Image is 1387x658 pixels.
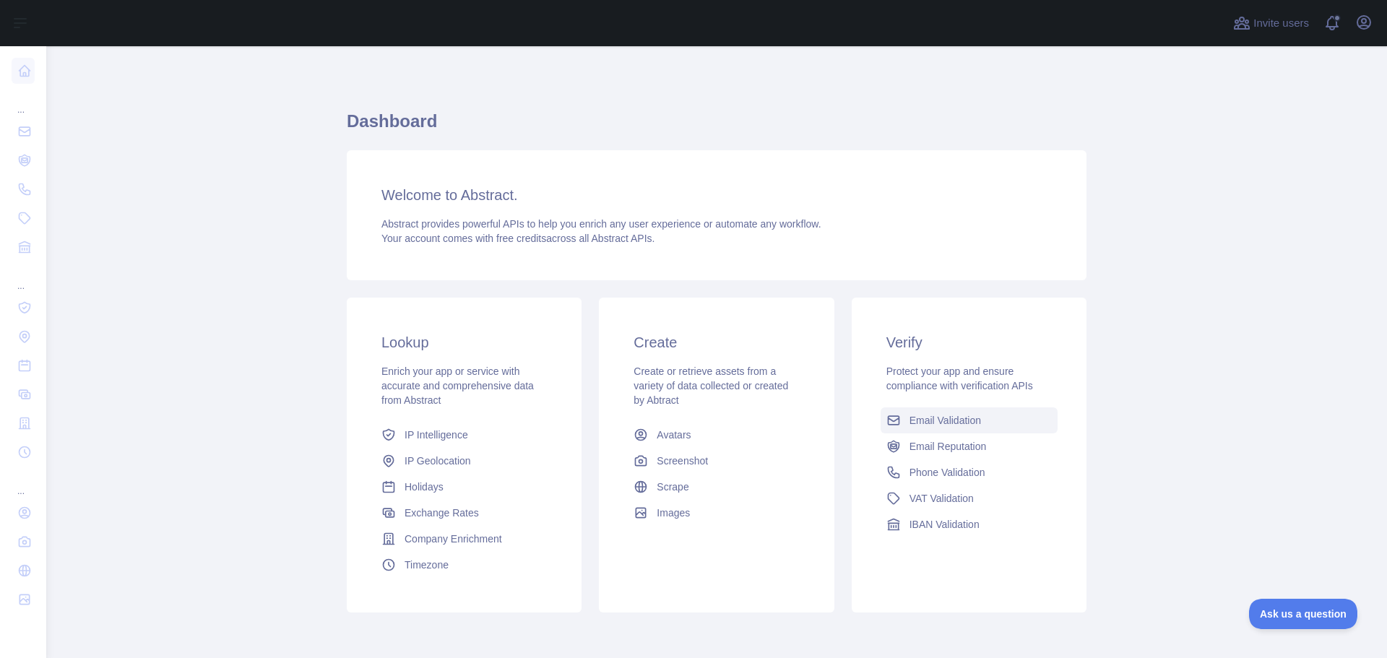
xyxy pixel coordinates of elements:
h1: Dashboard [347,110,1086,144]
a: IBAN Validation [881,511,1058,537]
h3: Welcome to Abstract. [381,185,1052,205]
h3: Lookup [381,332,547,352]
span: free credits [496,233,546,244]
a: IP Intelligence [376,422,553,448]
a: Images [628,500,805,526]
span: VAT Validation [909,491,974,506]
span: Create or retrieve assets from a variety of data collected or created by Abtract [634,365,788,406]
span: Your account comes with across all Abstract APIs. [381,233,654,244]
span: Timezone [405,558,449,572]
a: VAT Validation [881,485,1058,511]
a: Holidays [376,474,553,500]
a: Screenshot [628,448,805,474]
div: ... [12,468,35,497]
iframe: Toggle Customer Support [1249,599,1358,629]
a: IP Geolocation [376,448,553,474]
a: Scrape [628,474,805,500]
h3: Verify [886,332,1052,352]
span: Avatars [657,428,691,442]
span: Phone Validation [909,465,985,480]
span: Protect your app and ensure compliance with verification APIs [886,365,1033,391]
span: Scrape [657,480,688,494]
span: IBAN Validation [909,517,980,532]
span: Company Enrichment [405,532,502,546]
a: Exchange Rates [376,500,553,526]
span: Exchange Rates [405,506,479,520]
span: Holidays [405,480,444,494]
div: ... [12,263,35,292]
a: Company Enrichment [376,526,553,552]
div: ... [12,87,35,116]
span: Email Validation [909,413,981,428]
h3: Create [634,332,799,352]
span: Images [657,506,690,520]
a: Email Reputation [881,433,1058,459]
span: Email Reputation [909,439,987,454]
a: Avatars [628,422,805,448]
span: Invite users [1253,15,1309,32]
span: IP Intelligence [405,428,468,442]
span: Abstract provides powerful APIs to help you enrich any user experience or automate any workflow. [381,218,821,230]
a: Email Validation [881,407,1058,433]
span: Screenshot [657,454,708,468]
span: Enrich your app or service with accurate and comprehensive data from Abstract [381,365,534,406]
span: IP Geolocation [405,454,471,468]
a: Timezone [376,552,553,578]
button: Invite users [1230,12,1312,35]
a: Phone Validation [881,459,1058,485]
